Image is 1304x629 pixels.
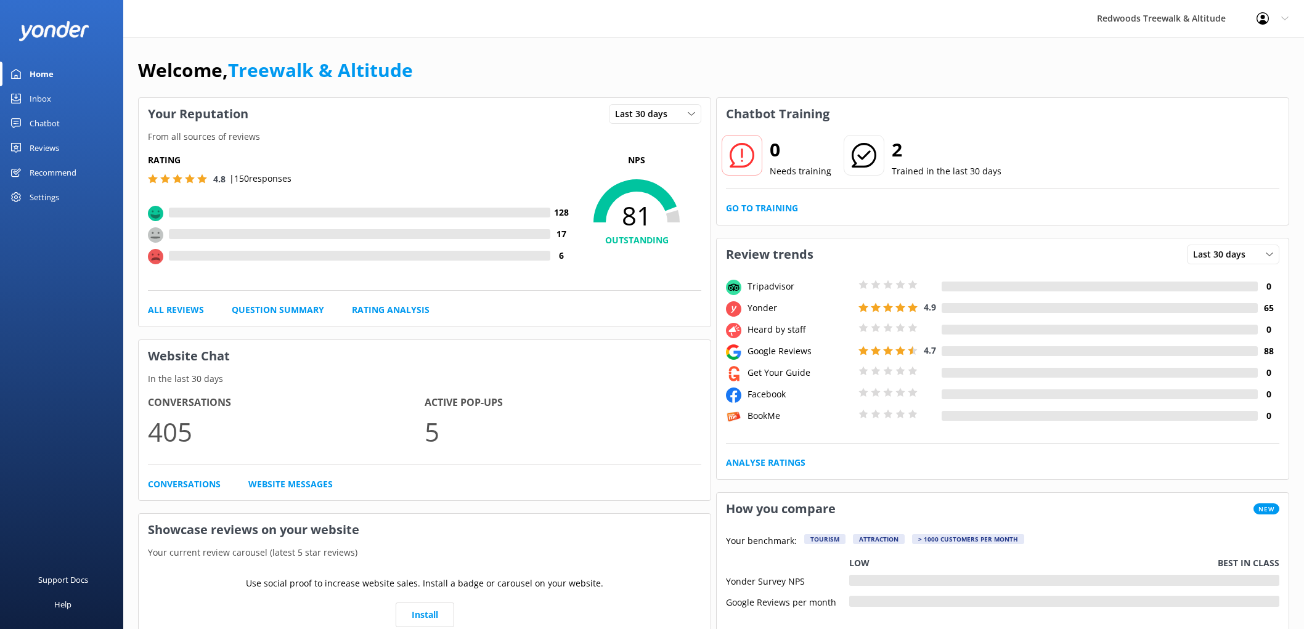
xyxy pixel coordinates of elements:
[892,164,1001,178] p: Trained in the last 30 days
[550,206,572,219] h4: 128
[572,153,701,167] p: NPS
[726,575,849,586] div: Yonder Survey NPS
[139,514,711,546] h3: Showcase reviews on your website
[1193,248,1253,261] span: Last 30 days
[1258,344,1279,358] h4: 88
[550,249,572,262] h4: 6
[892,135,1001,164] h2: 2
[770,135,831,164] h2: 0
[1258,409,1279,423] h4: 0
[30,136,59,160] div: Reviews
[572,233,701,247] h4: OUTSTANDING
[744,366,855,379] div: Get Your Guide
[744,388,855,401] div: Facebook
[726,456,805,469] a: Analyse Ratings
[139,372,711,386] p: In the last 30 days
[54,592,71,617] div: Help
[30,86,51,111] div: Inbox
[853,534,905,544] div: Attraction
[744,323,855,336] div: Heard by staff
[1253,503,1279,514] span: New
[744,344,855,358] div: Google Reviews
[139,340,711,372] h3: Website Chat
[726,534,797,549] p: Your benchmark:
[139,130,711,144] p: From all sources of reviews
[425,395,701,411] h4: Active Pop-ups
[246,577,603,590] p: Use social proof to increase website sales. Install a badge or carousel on your website.
[228,57,413,83] a: Treewalk & Altitude
[744,409,855,423] div: BookMe
[744,301,855,315] div: Yonder
[229,172,291,185] p: | 150 responses
[726,201,798,215] a: Go to Training
[770,164,831,178] p: Needs training
[1258,323,1279,336] h4: 0
[572,200,701,231] span: 81
[1218,556,1279,570] p: Best in class
[139,546,711,559] p: Your current review carousel (latest 5 star reviews)
[248,477,333,491] a: Website Messages
[726,596,849,607] div: Google Reviews per month
[30,185,59,209] div: Settings
[30,160,76,185] div: Recommend
[1258,301,1279,315] h4: 65
[912,534,1024,544] div: > 1000 customers per month
[148,477,221,491] a: Conversations
[38,567,88,592] div: Support Docs
[30,111,60,136] div: Chatbot
[148,303,204,317] a: All Reviews
[352,303,430,317] a: Rating Analysis
[138,55,413,85] h1: Welcome,
[924,344,936,356] span: 4.7
[744,280,855,293] div: Tripadvisor
[30,62,54,86] div: Home
[1258,280,1279,293] h4: 0
[425,411,701,452] p: 5
[1258,388,1279,401] h4: 0
[717,493,845,525] h3: How you compare
[213,173,226,185] span: 4.8
[924,301,936,313] span: 4.9
[396,603,454,627] a: Install
[139,98,258,130] h3: Your Reputation
[1258,366,1279,379] h4: 0
[550,227,572,241] h4: 17
[849,556,870,570] p: Low
[232,303,324,317] a: Question Summary
[18,21,89,41] img: yonder-white-logo.png
[615,107,675,121] span: Last 30 days
[717,238,823,270] h3: Review trends
[148,153,572,167] h5: Rating
[804,534,846,544] div: Tourism
[717,98,839,130] h3: Chatbot Training
[148,395,425,411] h4: Conversations
[148,411,425,452] p: 405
